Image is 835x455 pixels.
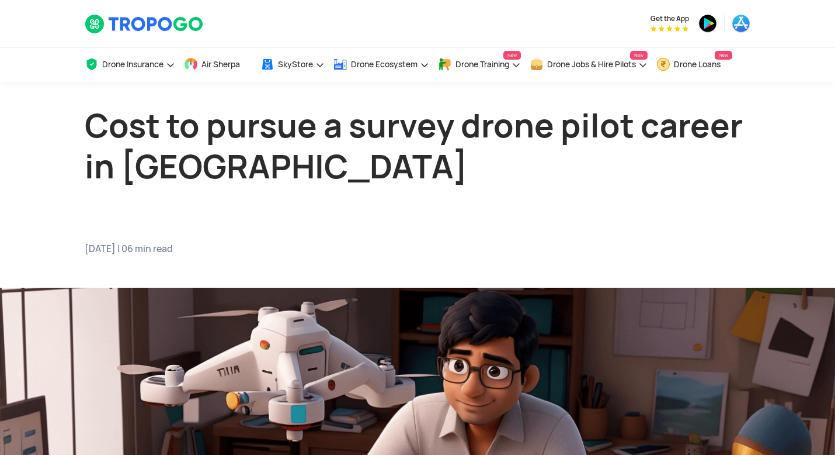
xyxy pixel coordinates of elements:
[260,47,325,82] a: SkyStore
[85,243,409,255] span: [DATE] | 06 min read
[438,47,521,82] a: Drone TrainingNew
[201,60,240,69] span: Air Sherpa
[698,14,717,33] img: ic_playstore.png
[102,60,163,69] span: Drone Insurance
[530,47,648,82] a: Drone Jobs & Hire PilotsNew
[351,60,418,69] span: Drone Ecosystem
[333,47,429,82] a: Drone Ecosystem
[85,14,204,34] img: TropoGo Logo
[547,60,636,69] span: Drone Jobs & Hire Pilots
[85,105,750,187] h1: Cost to pursue a survey drone pilot career in [GEOGRAPHIC_DATA]
[656,47,732,82] a: Drone LoansNew
[503,51,521,60] span: New
[732,14,750,33] img: ic_appstore.png
[184,47,252,82] a: Air Sherpa
[455,60,509,69] span: Drone Training
[674,60,721,69] span: Drone Loans
[650,26,688,32] img: App Raking
[85,47,175,82] a: Drone Insurance
[650,14,689,23] span: Get the App
[715,51,732,60] span: New
[278,60,313,69] span: SkyStore
[630,51,648,60] span: New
